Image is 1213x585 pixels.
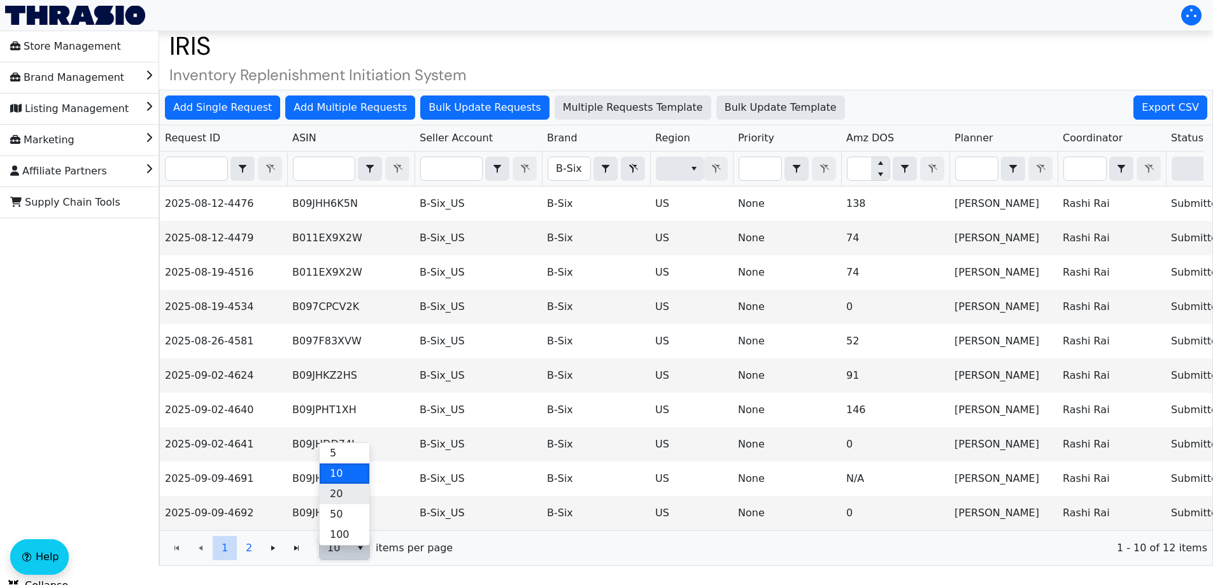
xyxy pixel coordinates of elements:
th: Filter [160,152,287,187]
span: Choose Operator [231,157,255,181]
td: [PERSON_NAME] [949,496,1058,530]
td: 74 [841,221,949,255]
th: Filter [287,152,415,187]
td: B011EX9X2W [287,255,415,290]
td: None [733,255,841,290]
td: None [733,462,841,496]
td: None [733,427,841,462]
td: B-Six [542,462,650,496]
td: [PERSON_NAME] [949,187,1058,221]
td: 2025-09-02-4641 [160,427,287,462]
button: select [1002,157,1025,180]
td: 138 [841,187,949,221]
td: B097CPCV2K [287,290,415,324]
span: items per page [376,540,453,556]
td: 2025-08-19-4534 [160,290,287,324]
button: Decrease value [871,169,890,180]
span: Region [655,130,690,146]
h1: IRIS [159,31,1213,61]
td: 2025-08-12-4479 [160,221,287,255]
td: Rashi Rai [1058,496,1166,530]
span: Supply Chain Tools [10,192,120,213]
button: select [231,157,254,180]
th: Filter [1058,152,1166,187]
td: US [650,221,733,255]
span: Choose Operator [893,157,917,181]
td: B097F83XVW [287,324,415,358]
input: Filter [548,157,590,180]
td: B09JHKZ2HS [287,358,415,393]
td: 52 [841,324,949,358]
td: B09JHH6K5N [287,187,415,221]
button: Go to the last page [285,536,309,560]
td: US [650,187,733,221]
td: B-Six_US [415,255,542,290]
td: 2025-09-09-4692 [160,496,287,530]
td: 146 [841,393,949,427]
span: Amz DOS [846,130,894,146]
button: select [594,157,617,180]
button: Page 1 [213,536,237,560]
td: 0 [841,496,949,530]
span: 10 [327,540,343,556]
td: Rashi Rai [1058,427,1166,462]
td: [PERSON_NAME] [949,221,1058,255]
td: 2025-09-09-4691 [160,462,287,496]
td: 0 [841,427,949,462]
button: Bulk Update Requests [420,95,549,120]
span: Choose Operator [784,157,809,181]
td: B-Six [542,187,650,221]
td: B011EX9X2W [287,221,415,255]
img: Thrasio Logo [5,6,145,25]
td: 2025-09-02-4640 [160,393,287,427]
button: Multiple Requests Template [555,95,711,120]
td: B09JHDX3YD [287,496,415,530]
td: B-Six_US [415,393,542,427]
span: Listing Management [10,99,129,119]
td: N/A [841,462,949,496]
button: Go to the next page [261,536,285,560]
input: Filter [848,157,871,180]
span: Choose Operator [358,157,382,181]
td: 2025-08-26-4581 [160,324,287,358]
span: Bulk Update Template [725,100,837,115]
td: B09JHDD74J [287,427,415,462]
button: select [486,157,509,180]
button: select [893,157,916,180]
td: US [650,324,733,358]
button: Add Single Request [165,95,280,120]
span: Planner [954,130,993,146]
th: Filter [415,152,542,187]
input: Filter [421,157,482,180]
td: B-Six_US [415,221,542,255]
td: B-Six_US [415,290,542,324]
td: B09JPHT1XH [287,393,415,427]
button: Clear [621,157,645,181]
button: Page 2 [237,536,261,560]
td: B-Six [542,427,650,462]
span: ASIN [292,130,316,146]
input: Filter [294,157,355,180]
h4: Inventory Replenishment Initiation System [159,66,1213,85]
td: B-Six_US [415,187,542,221]
button: Export CSV [1133,95,1207,120]
th: Filter [650,152,733,187]
td: B-Six [542,393,650,427]
td: B-Six [542,324,650,358]
td: 2025-08-19-4516 [160,255,287,290]
input: Filter [1064,157,1106,180]
span: Affiliate Partners [10,161,107,181]
td: US [650,496,733,530]
span: 50 [330,507,343,522]
td: 2025-09-02-4624 [160,358,287,393]
span: Brand [547,130,578,146]
td: [PERSON_NAME] [949,393,1058,427]
span: Coordinator [1063,130,1123,146]
td: None [733,496,841,530]
td: Rashi Rai [1058,187,1166,221]
td: None [733,221,841,255]
td: US [650,393,733,427]
input: Filter [956,157,998,180]
th: Filter [733,152,841,187]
